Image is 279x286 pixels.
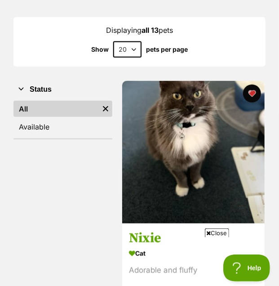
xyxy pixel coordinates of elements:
iframe: Help Scout Beacon - Open [223,255,270,282]
button: favourite [243,85,261,103]
strong: all 13 [142,26,159,35]
a: Remove filter [99,101,112,117]
a: Available [13,119,112,135]
span: Close [205,228,229,237]
label: pets per page [146,46,188,53]
button: Status [13,84,112,95]
div: Status [13,99,112,139]
span: Show [91,46,109,53]
a: All [13,101,99,117]
img: Nixie [122,81,265,223]
span: Displaying pets [106,26,173,35]
h3: Nixie [129,230,258,247]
